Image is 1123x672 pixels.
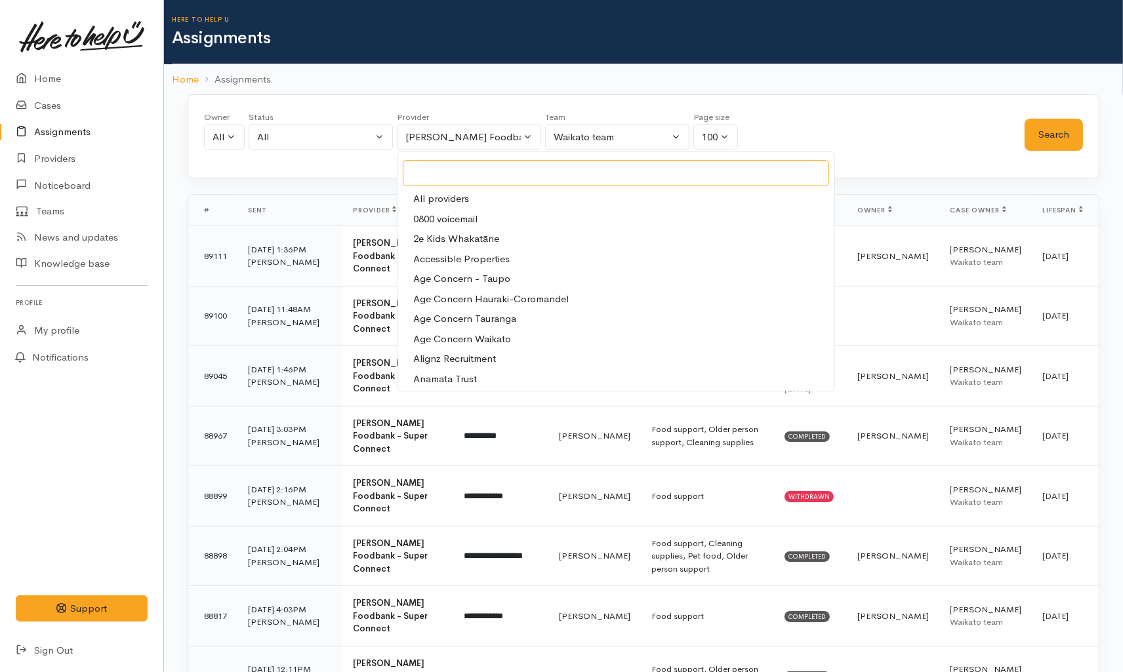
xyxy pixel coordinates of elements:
[545,111,689,124] div: Team
[249,124,393,151] button: All
[16,294,148,311] h6: Profile
[847,406,940,466] td: [PERSON_NAME]
[1043,610,1069,622] time: [DATE]
[1043,550,1069,561] time: [DATE]
[237,286,342,346] td: [DATE] 11:48AM
[248,376,332,389] div: [PERSON_NAME]
[248,556,332,569] div: [PERSON_NAME]
[257,130,373,145] div: All
[858,206,892,214] span: Owner
[549,406,642,466] td: [PERSON_NAME]
[950,496,1022,509] div: Waikato team
[237,346,342,406] td: [DATE] 1:46PM
[353,477,428,514] b: [PERSON_NAME] Foodbank - Super Connect
[188,226,237,287] td: 89111
[164,64,1123,95] nav: breadcrumb
[693,124,738,151] button: 100
[549,526,642,586] td: [PERSON_NAME]
[248,616,332,629] div: [PERSON_NAME]
[785,611,830,622] span: Completed
[1043,430,1069,441] time: [DATE]
[237,526,342,586] td: [DATE] 2:04PM
[785,551,830,562] span: Completed
[413,372,477,387] span: Anamata Trust
[554,130,669,145] div: Waikato team
[940,466,1032,526] td: [PERSON_NAME]
[950,616,1022,629] div: Waikato team
[397,111,541,124] div: Provider
[549,586,642,646] td: [PERSON_NAME]
[353,538,428,574] b: [PERSON_NAME] Foodbank - Super Connect
[172,72,199,87] a: Home
[693,111,738,124] div: Page size
[950,206,1006,214] span: Case owner
[642,586,774,646] td: Food support
[213,130,224,145] div: All
[413,292,569,307] span: Age Concern Hauraki-Coromandel
[353,237,428,274] b: [PERSON_NAME] Foodbank - Super Connect
[188,195,237,226] th: #
[1025,119,1083,151] button: Search
[642,406,774,466] td: Food support, Older person support, Cleaning supplies
[237,195,342,226] th: Sent
[188,346,237,406] td: 89045
[403,160,829,187] input: Search
[16,595,148,622] button: Support
[413,252,510,267] span: Accessible Properties
[188,466,237,526] td: 88899
[1043,310,1069,321] time: [DATE]
[413,351,496,366] span: Alignz Recruitment
[1043,490,1069,502] time: [DATE]
[172,16,1123,23] h6: Here to help u
[188,526,237,586] td: 88898
[204,111,245,124] div: Owner
[1043,250,1069,262] time: [DATE]
[237,586,342,646] td: [DATE] 4:03PM
[353,418,428,454] b: [PERSON_NAME] Foodbank - Super Connect
[950,556,1022,569] div: Waikato team
[353,357,428,394] b: [PERSON_NAME] Foodbank - Super Connect
[397,124,541,151] button: Hamilton Foodbank - Super Connect
[847,586,940,646] td: [PERSON_NAME]
[950,376,1022,389] div: Waikato team
[199,72,271,87] li: Assignments
[940,406,1032,466] td: [PERSON_NAME]
[950,316,1022,329] div: Waikato team
[1043,370,1069,382] time: [DATE]
[248,436,332,449] div: [PERSON_NAME]
[940,586,1032,646] td: [PERSON_NAME]
[353,206,396,214] span: Provider
[847,226,940,287] td: [PERSON_NAME]
[413,212,478,227] span: 0800 voicemail
[413,311,516,326] span: Age Concern Tauranga
[188,586,237,646] td: 88817
[413,271,510,287] span: Age Concern - Taupo
[353,597,428,634] b: [PERSON_NAME] Foodbank - Super Connect
[785,431,830,442] span: Completed
[950,436,1022,449] div: Waikato team
[413,332,511,347] span: Age Concern Waikato
[405,130,521,145] div: [PERSON_NAME] Foodbank - Super Connect
[940,346,1032,406] td: [PERSON_NAME]
[950,256,1022,269] div: Waikato team
[172,29,1123,48] h1: Assignments
[248,496,332,509] div: [PERSON_NAME]
[847,526,940,586] td: [PERSON_NAME]
[188,286,237,346] td: 89100
[237,226,342,287] td: [DATE] 1:36PM
[545,124,689,151] button: Waikato team
[642,526,774,586] td: Food support, Cleaning supplies, Pet food, Older person support
[248,256,332,269] div: [PERSON_NAME]
[940,286,1032,346] td: [PERSON_NAME]
[188,406,237,466] td: 88967
[249,111,393,124] div: Status
[413,191,469,207] span: All providers
[785,491,834,502] span: Withdrawn
[413,231,499,247] span: 2e Kids Whakatāne
[549,466,642,526] td: [PERSON_NAME]
[847,346,940,406] td: [PERSON_NAME]
[642,466,774,526] td: Food support
[204,124,245,151] button: All
[1043,206,1083,214] span: Lifespan
[237,406,342,466] td: [DATE] 3:03PM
